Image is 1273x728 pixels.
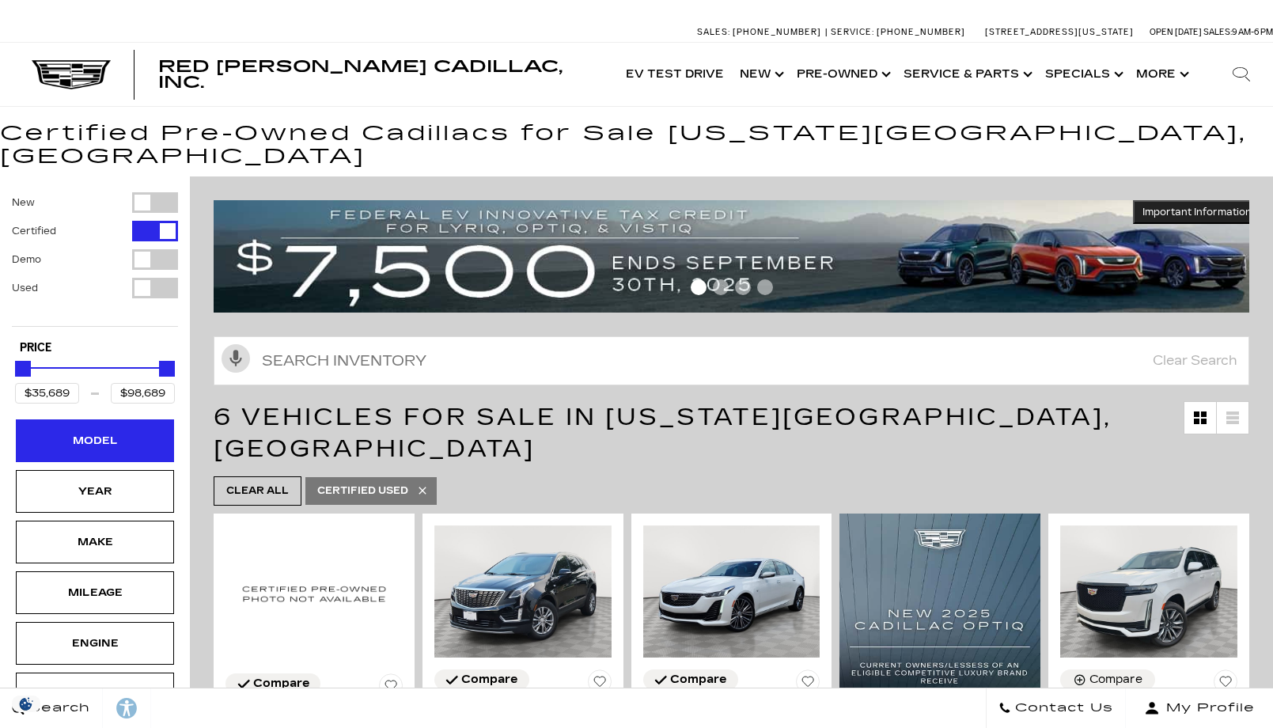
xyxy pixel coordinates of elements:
img: Opt-Out Icon [8,696,44,712]
img: vrp-tax-ending-august-version [214,200,1261,313]
div: Model [55,432,134,449]
span: Search [25,697,90,719]
div: Compare [253,677,309,691]
span: Red [PERSON_NAME] Cadillac, Inc. [158,57,563,92]
button: Open user profile menu [1126,688,1273,728]
div: Minimum Price [15,361,31,377]
div: MakeMake [16,521,174,563]
span: My Profile [1160,697,1255,719]
div: ModelModel [16,419,174,462]
div: EngineEngine [16,622,174,665]
span: Sales: [1203,27,1232,37]
label: Demo [12,252,41,267]
a: [STREET_ADDRESS][US_STATE] [985,27,1134,37]
button: More [1128,43,1194,106]
span: Sales: [697,27,730,37]
span: Go to slide 4 [757,279,773,295]
span: Clear All [226,481,289,501]
button: Save Vehicle [796,669,820,700]
img: 2024 Cadillac Escalade Sport [1060,525,1237,658]
div: Compare [461,673,517,687]
button: Compare Vehicle [1060,669,1155,690]
input: Minimum [15,383,79,404]
label: Used [12,280,38,296]
div: Filter by Vehicle Type [12,192,178,326]
img: 2024 Cadillac CT5 Premium Luxury [643,525,820,658]
button: Important Information [1133,200,1261,224]
div: Compare [670,673,726,687]
div: Engine [55,635,134,652]
span: Open [DATE] [1150,27,1202,37]
a: New [732,43,789,106]
span: Service: [831,27,874,37]
input: Search Inventory [214,336,1249,385]
label: New [12,195,35,210]
div: Maximum Price [159,361,175,377]
div: MileageMileage [16,571,174,614]
div: Compare [1089,673,1142,687]
span: Go to slide 1 [691,279,707,295]
span: Go to slide 2 [713,279,729,295]
a: Red [PERSON_NAME] Cadillac, Inc. [158,59,602,90]
h5: Price [20,341,170,355]
button: Vehicle Added To Compare List [643,669,738,690]
label: Certified [12,223,56,239]
div: Price [15,355,175,404]
button: Vehicle Added To Compare List [434,669,529,690]
button: Save Vehicle [588,669,612,700]
button: Vehicle Added To Compare List [225,673,320,694]
a: Specials [1037,43,1128,106]
div: Mileage [55,584,134,601]
div: Make [55,533,134,551]
span: Go to slide 3 [735,279,751,295]
a: Sales: [PHONE_NUMBER] [697,28,825,36]
div: Color [55,685,134,703]
span: 6 Vehicles for Sale in [US_STATE][GEOGRAPHIC_DATA], [GEOGRAPHIC_DATA] [214,403,1112,463]
input: Maximum [111,383,175,404]
img: 2022 Cadillac XT5 Premium Luxury [434,525,612,658]
span: Certified Used [317,481,408,501]
img: Cadillac Dark Logo with Cadillac White Text [32,60,111,90]
span: [PHONE_NUMBER] [877,27,965,37]
svg: Click to toggle on voice search [222,344,250,373]
span: [PHONE_NUMBER] [733,27,821,37]
button: Save Vehicle [379,673,403,703]
section: Click to Open Cookie Consent Modal [8,696,44,712]
a: Service & Parts [896,43,1037,106]
button: Save Vehicle [1214,669,1237,700]
span: Contact Us [1011,697,1113,719]
div: YearYear [16,470,174,513]
img: 2022 Cadillac XT4 Sport [225,525,403,662]
a: Contact Us [986,688,1126,728]
a: Pre-Owned [789,43,896,106]
div: ColorColor [16,673,174,715]
span: 9 AM-6 PM [1232,27,1273,37]
span: Important Information [1142,206,1252,218]
div: Year [55,483,134,500]
a: Service: [PHONE_NUMBER] [825,28,969,36]
a: EV Test Drive [618,43,732,106]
